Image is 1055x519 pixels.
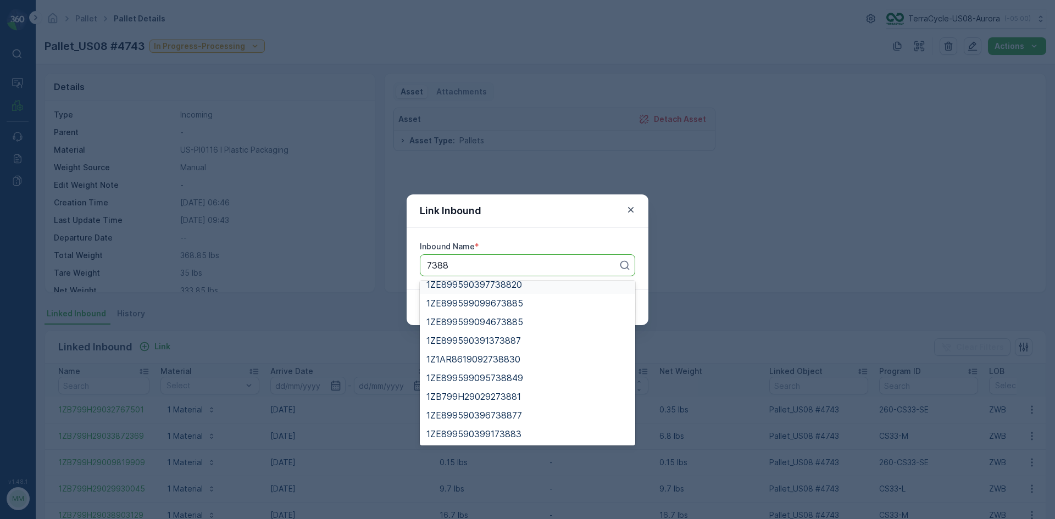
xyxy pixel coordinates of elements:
span: 1ZE899599099673885 [426,298,523,308]
p: Link Inbound [420,203,481,219]
span: 1Z1AR8619092738830 [426,354,520,364]
span: 1ZE899590391373887 [426,336,521,345]
label: Inbound Name [420,242,475,251]
span: 1ZE899590396738877 [426,410,522,420]
span: 1ZB799H29029273881 [426,392,521,401]
span: 1ZE899599094673885 [426,317,523,327]
span: 1ZE899590399173883 [426,429,521,439]
span: 1ZE899599095738849 [426,373,523,383]
span: 1ZE899590397738820 [426,280,522,289]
